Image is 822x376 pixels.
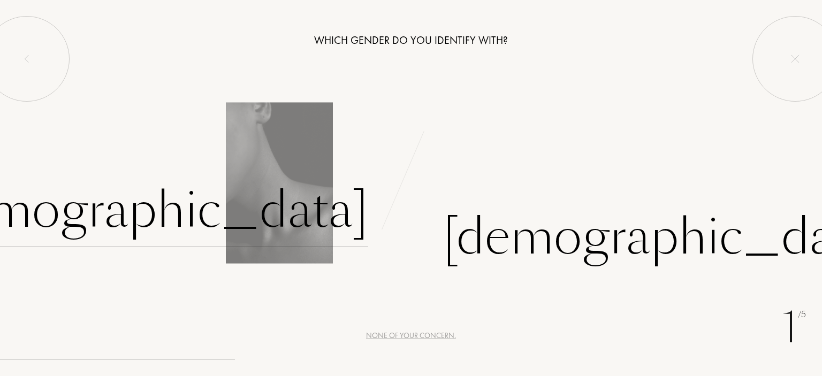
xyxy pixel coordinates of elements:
img: quit_onboard.svg [791,55,800,63]
span: /5 [798,309,806,321]
div: 1 [782,296,806,360]
div: None of your concern. [366,330,456,341]
img: left_onboard.svg [22,55,31,63]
